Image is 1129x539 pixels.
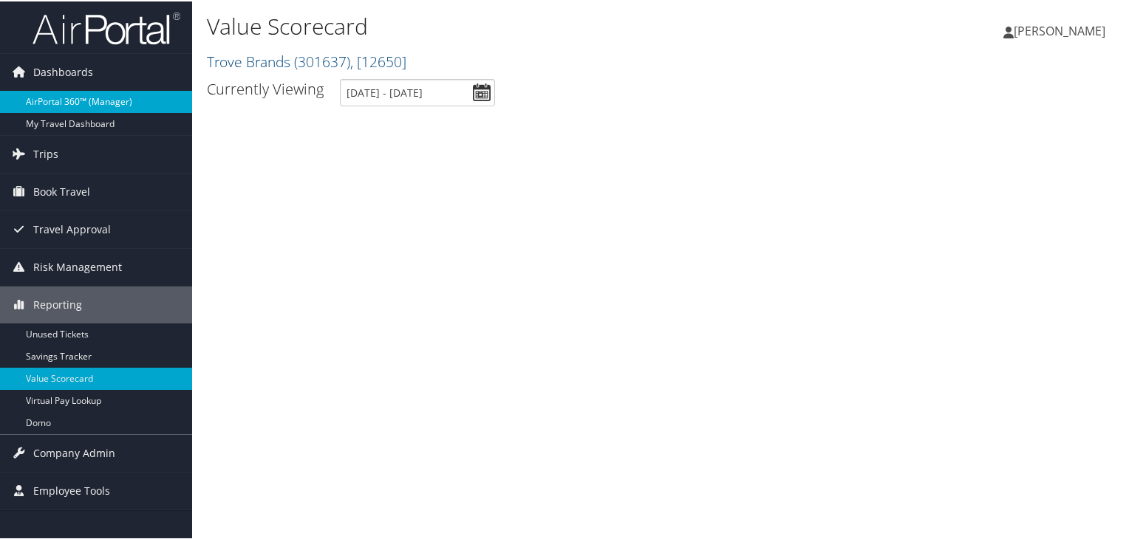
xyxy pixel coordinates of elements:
[33,52,93,89] span: Dashboards
[207,50,406,70] a: Trove Brands
[294,50,350,70] span: ( 301637 )
[33,10,180,44] img: airportal-logo.png
[33,285,82,322] span: Reporting
[350,50,406,70] span: , [ 12650 ]
[1014,21,1105,38] span: [PERSON_NAME]
[33,134,58,171] span: Trips
[33,433,115,470] span: Company Admin
[1003,7,1120,52] a: [PERSON_NAME]
[33,247,122,284] span: Risk Management
[33,210,111,247] span: Travel Approval
[207,78,324,97] h3: Currently Viewing
[340,78,495,105] input: [DATE] - [DATE]
[33,471,110,508] span: Employee Tools
[33,172,90,209] span: Book Travel
[207,10,816,41] h1: Value Scorecard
